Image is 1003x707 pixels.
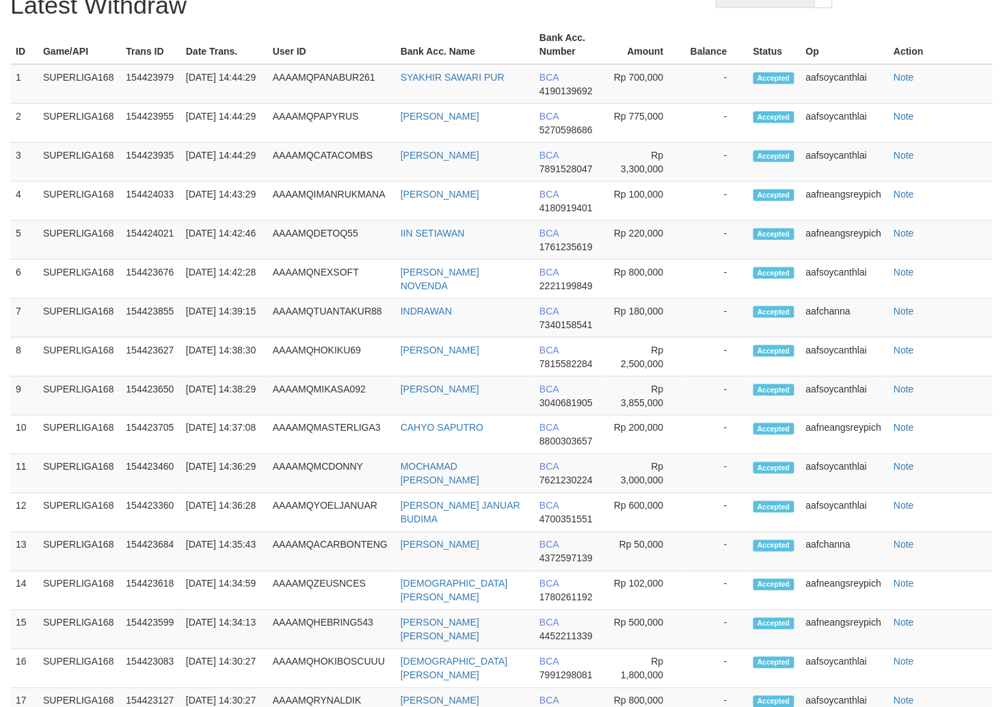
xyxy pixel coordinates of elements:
td: 154423083 [120,650,180,689]
td: AAAAMQCATACOMBS [267,143,395,182]
td: 15 [10,611,38,650]
td: aafneangsreypich [801,221,889,260]
span: BCA [539,384,559,395]
td: Rp 102,000 [604,572,684,611]
td: AAAAMQIMANRUKMANA [267,182,395,221]
td: 154423599 [120,611,180,650]
a: Note [894,501,914,511]
td: AAAAMQMCDONNY [267,455,395,494]
td: 154423705 [120,416,180,455]
a: Note [894,72,914,83]
span: 8800303657 [539,436,593,447]
a: [PERSON_NAME] [401,695,479,706]
span: 7891528047 [539,163,593,174]
a: Note [894,656,914,667]
td: Rp 3,000,000 [604,455,684,494]
td: - [684,104,748,143]
span: 7815582284 [539,358,593,369]
td: SUPERLIGA168 [38,104,120,143]
a: [PERSON_NAME] [401,345,479,356]
td: aafsoycanthlai [801,494,889,533]
a: Note [894,228,914,239]
td: [DATE] 14:39:15 [180,299,267,338]
td: 154423684 [120,533,180,572]
th: Trans ID [120,25,180,64]
span: BCA [539,462,559,472]
td: - [684,416,748,455]
td: [DATE] 14:36:29 [180,455,267,494]
td: SUPERLIGA168 [38,611,120,650]
a: Note [894,695,914,706]
td: 154424033 [120,182,180,221]
span: 4700351551 [539,514,593,525]
span: BCA [539,617,559,628]
td: Rp 3,855,000 [604,377,684,416]
a: [PERSON_NAME] NOVENDA [401,267,479,291]
span: Accepted [753,228,794,240]
span: 7621230224 [539,475,593,486]
td: AAAAMQMIKASA092 [267,377,395,416]
td: SUPERLIGA168 [38,494,120,533]
td: 5 [10,221,38,260]
td: [DATE] 14:34:59 [180,572,267,611]
td: AAAAMQHOKIBOSCUUU [267,650,395,689]
td: Rp 700,000 [604,64,684,104]
span: BCA [539,150,559,161]
td: [DATE] 14:38:29 [180,377,267,416]
span: 4180919401 [539,202,593,213]
td: AAAAMQZEUSNCES [267,572,395,611]
a: CAHYO SAPUTRO [401,423,483,433]
th: Action [888,25,993,64]
span: 2221199849 [539,280,593,291]
td: SUPERLIGA168 [38,572,120,611]
span: Accepted [753,267,794,279]
td: aafchanna [801,533,889,572]
span: 3040681905 [539,397,593,408]
td: 7 [10,299,38,338]
td: aafsoycanthlai [801,338,889,377]
th: Amount [604,25,684,64]
span: BCA [539,228,559,239]
td: AAAAMQNEXSOFT [267,260,395,299]
span: Accepted [753,306,794,318]
a: [DEMOGRAPHIC_DATA][PERSON_NAME] [401,578,508,603]
td: AAAAMQHOKIKU69 [267,338,395,377]
td: Rp 1,800,000 [604,650,684,689]
td: [DATE] 14:35:43 [180,533,267,572]
span: BCA [539,267,559,278]
td: aafneangsreypich [801,611,889,650]
td: [DATE] 14:38:30 [180,338,267,377]
a: [PERSON_NAME] [401,150,479,161]
td: aafneangsreypich [801,572,889,611]
span: 7340158541 [539,319,593,330]
td: Rp 775,000 [604,104,684,143]
span: 4452211339 [539,631,593,642]
td: AAAAMQYOELJANUAR [267,494,395,533]
td: AAAAMQTUANTAKUR88 [267,299,395,338]
a: INDRAWAN [401,306,452,317]
td: 11 [10,455,38,494]
td: Rp 500,000 [604,611,684,650]
span: 1780261192 [539,592,593,603]
span: BCA [539,423,559,433]
td: aafchanna [801,299,889,338]
td: - [684,64,748,104]
td: 154423955 [120,104,180,143]
td: - [684,221,748,260]
a: IIN SETIAWAN [401,228,465,239]
span: BCA [539,111,559,122]
a: Note [894,306,914,317]
a: Note [894,111,914,122]
td: - [684,650,748,689]
td: 9 [10,377,38,416]
td: [DATE] 14:34:13 [180,611,267,650]
td: 14 [10,572,38,611]
td: aafneangsreypich [801,182,889,221]
a: [PERSON_NAME] JANUAR BUDIMA [401,501,520,525]
span: BCA [539,539,559,550]
a: Note [894,539,914,550]
span: 5270598686 [539,124,593,135]
td: SUPERLIGA168 [38,182,120,221]
td: SUPERLIGA168 [38,143,120,182]
td: Rp 800,000 [604,260,684,299]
